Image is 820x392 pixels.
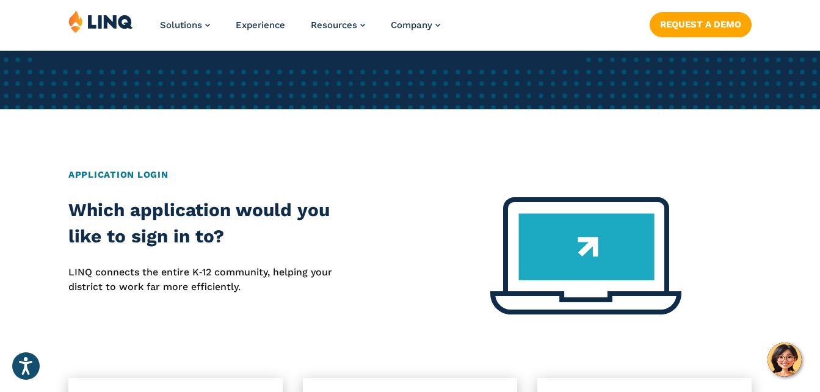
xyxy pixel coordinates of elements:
a: Solutions [160,20,210,31]
span: Company [391,20,432,31]
h2: Which application would you like to sign in to? [68,197,341,249]
nav: Primary Navigation [160,10,440,50]
a: Request a Demo [650,12,752,37]
a: Experience [236,20,285,31]
span: Resources [311,20,357,31]
nav: Button Navigation [650,10,752,37]
a: Resources [311,20,365,31]
h2: Application Login [68,168,752,181]
p: LINQ connects the entire K‑12 community, helping your district to work far more efficiently. [68,265,341,295]
a: Company [391,20,440,31]
span: Solutions [160,20,202,31]
img: LINQ | K‑12 Software [68,10,133,33]
button: Hello, have a question? Let’s chat. [767,343,802,377]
